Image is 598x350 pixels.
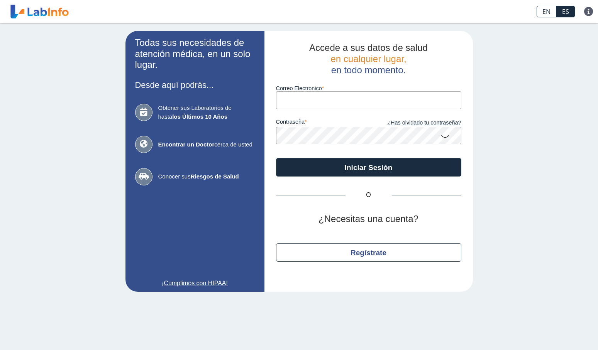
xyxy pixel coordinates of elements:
span: O [346,190,392,200]
label: contraseña [276,119,369,127]
span: Conocer sus [158,172,255,181]
label: Correo Electronico [276,85,461,91]
b: Encontrar un Doctor [158,141,215,148]
button: Regístrate [276,243,461,262]
button: Iniciar Sesión [276,158,461,177]
a: ¿Has olvidado tu contraseña? [369,119,461,127]
h2: Todas sus necesidades de atención médica, en un solo lugar. [135,37,255,71]
span: en cualquier lugar, [330,54,406,64]
h2: ¿Necesitas una cuenta? [276,214,461,225]
a: EN [537,6,556,17]
span: en todo momento. [331,65,406,75]
span: Accede a sus datos de salud [309,42,428,53]
b: los Últimos 10 Años [172,113,227,120]
a: ES [556,6,575,17]
span: cerca de usted [158,140,255,149]
h3: Desde aquí podrás... [135,80,255,90]
a: ¡Cumplimos con HIPAA! [135,279,255,288]
span: Obtener sus Laboratorios de hasta [158,104,255,121]
b: Riesgos de Salud [191,173,239,180]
